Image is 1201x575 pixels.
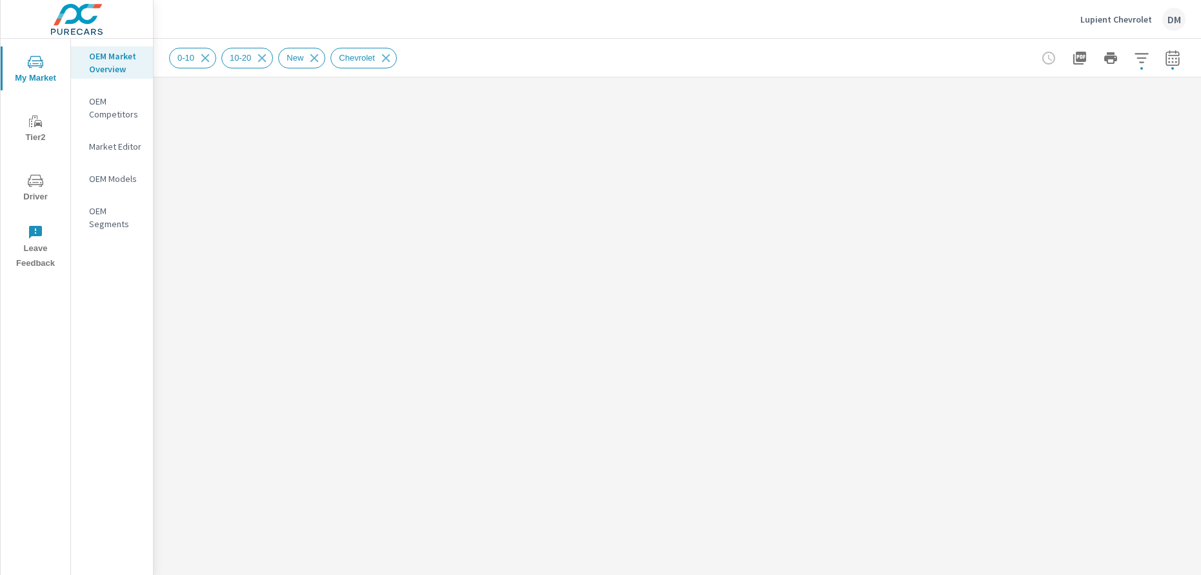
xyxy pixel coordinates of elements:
div: OEM Segments [71,201,153,234]
p: Lupient Chevrolet [1080,14,1152,25]
span: 0-10 [170,53,202,63]
span: Chevrolet [331,53,383,63]
div: nav menu [1,39,70,276]
div: OEM Competitors [71,92,153,124]
div: 10-20 [221,48,273,68]
p: OEM Competitors [89,95,143,121]
span: Driver [5,173,66,205]
button: Apply Filters [1129,45,1155,71]
div: OEM Market Overview [71,46,153,79]
div: Market Editor [71,137,153,156]
div: Chevrolet [330,48,397,68]
div: 0-10 [169,48,216,68]
div: DM [1162,8,1186,31]
button: Print Report [1098,45,1124,71]
button: "Export Report to PDF" [1067,45,1093,71]
div: OEM Models [71,169,153,188]
p: OEM Segments [89,205,143,230]
button: Select Date Range [1160,45,1186,71]
p: OEM Market Overview [89,50,143,76]
span: New [279,53,311,63]
p: Market Editor [89,140,143,153]
span: 10-20 [222,53,259,63]
div: New [278,48,325,68]
span: Tier2 [5,114,66,145]
span: Leave Feedback [5,225,66,271]
span: My Market [5,54,66,86]
p: OEM Models [89,172,143,185]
